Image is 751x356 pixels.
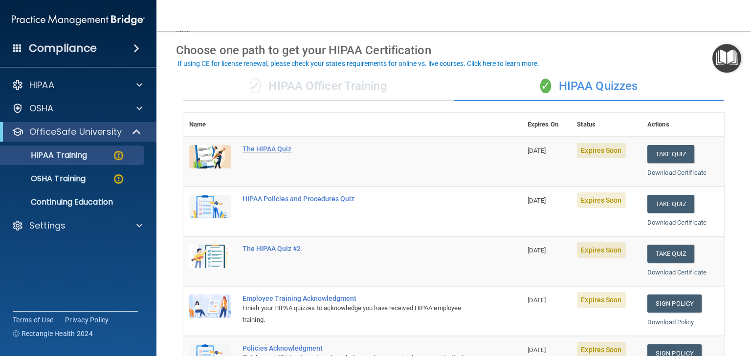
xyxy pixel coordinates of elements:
[577,143,625,158] span: Expires Soon
[454,72,724,101] div: HIPAA Quizzes
[243,195,473,203] div: HIPAA Policies and Procedures Quiz
[29,103,54,114] p: OSHA
[112,149,125,162] img: warning-circle.0cc9ac19.png
[12,126,142,138] a: OfficeSafe University
[712,44,741,73] button: Open Resource Center
[571,113,641,137] th: Status
[6,197,140,207] p: Continuing Education
[13,315,53,325] a: Terms of Use
[582,292,739,331] iframe: Drift Widget Chat Controller
[647,269,707,276] a: Download Certificate
[522,113,571,137] th: Expires On
[243,145,473,153] div: The HIPAA Quiz
[176,15,190,34] a: Back
[12,10,145,30] img: PMB logo
[577,242,625,258] span: Expires Soon
[65,315,109,325] a: Privacy Policy
[176,59,541,68] button: If using CE for license renewal, please check your state's requirements for online vs. live cours...
[12,220,142,231] a: Settings
[577,192,625,208] span: Expires Soon
[647,245,694,263] button: Take Quiz
[12,79,142,91] a: HIPAA
[112,173,125,185] img: warning-circle.0cc9ac19.png
[641,113,724,137] th: Actions
[183,113,237,137] th: Name
[528,346,546,354] span: [DATE]
[647,219,707,226] a: Download Certificate
[12,103,142,114] a: OSHA
[29,126,122,138] p: OfficeSafe University
[243,302,473,326] div: Finish your HIPAA quizzes to acknowledge you have received HIPAA employee training.
[647,145,694,163] button: Take Quiz
[528,247,546,254] span: [DATE]
[6,174,86,184] p: OSHA Training
[29,79,54,91] p: HIPAA
[243,294,473,302] div: Employee Training Acknowledgment
[577,292,625,308] span: Expires Soon
[243,245,473,252] div: The HIPAA Quiz #2
[250,79,261,93] span: ✓
[528,147,546,154] span: [DATE]
[540,79,551,93] span: ✓
[647,169,707,176] a: Download Certificate
[528,296,546,304] span: [DATE]
[6,150,87,160] p: HIPAA Training
[13,329,93,338] span: Ⓒ Rectangle Health 2024
[29,220,66,231] p: Settings
[183,72,454,101] div: HIPAA Officer Training
[243,344,473,352] div: Policies Acknowledgment
[647,195,694,213] button: Take Quiz
[29,42,97,55] h4: Compliance
[177,60,539,67] div: If using CE for license renewal, please check your state's requirements for online vs. live cours...
[528,197,546,204] span: [DATE]
[176,36,731,64] div: Choose one path to get your HIPAA Certification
